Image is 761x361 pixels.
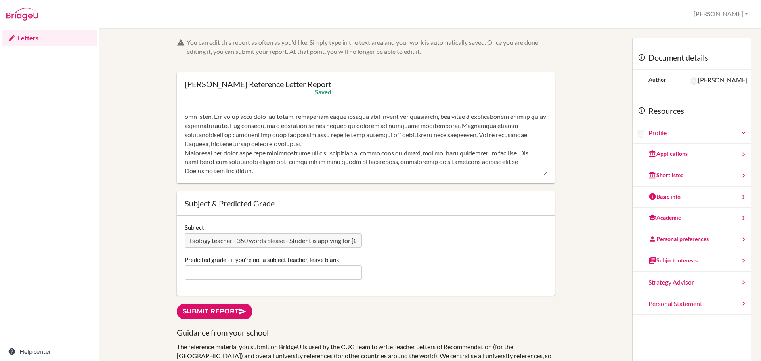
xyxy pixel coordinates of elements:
div: Shortlisted [648,171,684,179]
div: Resources [633,99,751,123]
div: [PERSON_NAME] [690,76,748,85]
a: Profile [648,128,748,138]
div: Personal preferences [648,235,709,243]
div: Applications [648,150,688,158]
a: Applications [633,144,751,165]
div: Saved [315,88,331,96]
h3: Guidance from your school [177,327,555,338]
a: Academic [633,208,751,229]
div: Author [648,76,666,84]
button: [PERSON_NAME] [690,7,751,21]
a: Strategy Advisor [633,272,751,293]
a: Shortlisted [633,165,751,187]
a: Personal preferences [633,229,751,250]
a: Help center [2,344,97,359]
a: Letters [2,30,97,46]
img: Bridge-U [6,8,38,21]
div: Subject & Predicted Grade [185,199,547,207]
div: Subject interests [648,256,698,264]
a: Basic info [633,187,751,208]
div: Basic info [648,193,681,201]
label: Subject [185,223,204,231]
a: Submit report [177,304,252,320]
div: You can edit this report as often as you'd like. Simply type in the text area and your work is au... [187,38,555,56]
div: Academic [648,214,681,222]
img: Arundhati Ghose [637,130,644,138]
a: Personal Statement [633,293,751,315]
div: [PERSON_NAME] Reference Letter Report [185,80,331,88]
div: Document details [633,46,751,70]
img: Paul Rispin [690,77,698,85]
a: Subject interests [633,250,751,272]
label: Predicted grade - if you're not a subject teacher, leave blank [185,256,339,264]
